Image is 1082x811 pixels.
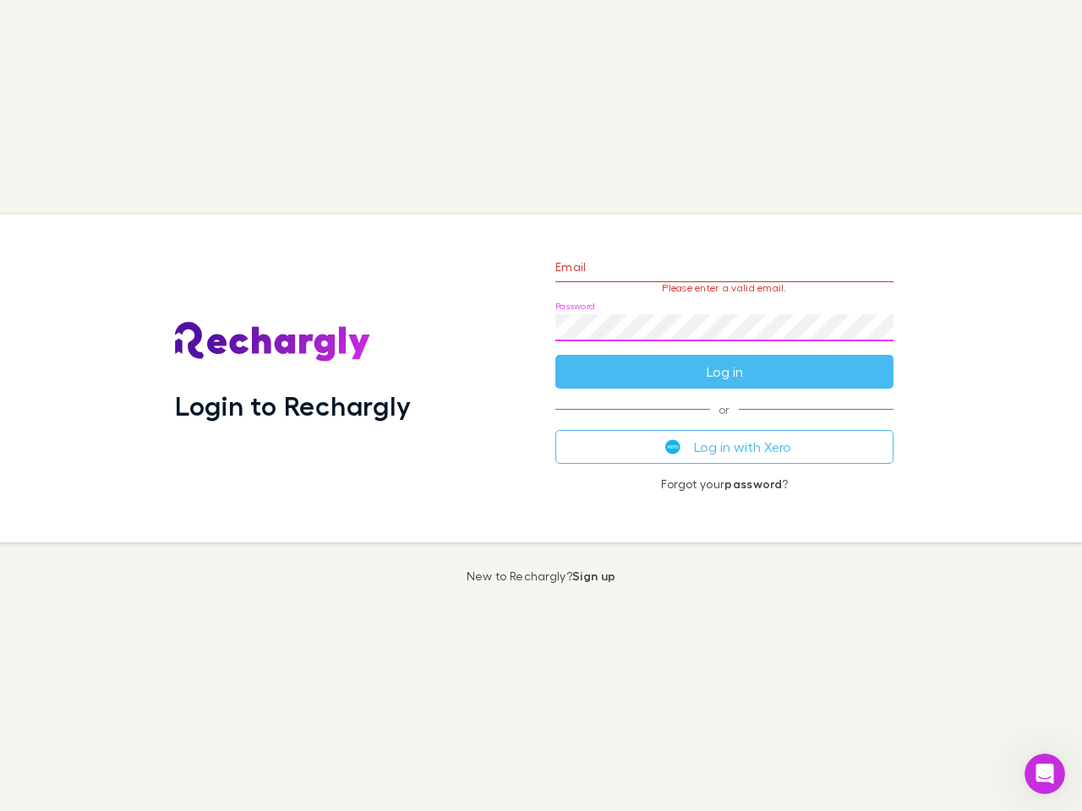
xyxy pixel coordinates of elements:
[555,430,893,464] button: Log in with Xero
[572,569,615,583] a: Sign up
[665,439,680,454] img: Xero's logo
[175,322,371,362] img: Rechargly's Logo
[555,282,893,294] p: Please enter a valid email.
[555,409,893,410] span: or
[724,476,782,491] a: password
[1025,754,1065,794] iframe: Intercom live chat
[555,300,595,313] label: Password
[555,355,893,389] button: Log in
[555,477,893,491] p: Forgot your ?
[467,569,616,583] p: New to Rechargly?
[175,389,411,422] h1: Login to Rechargly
